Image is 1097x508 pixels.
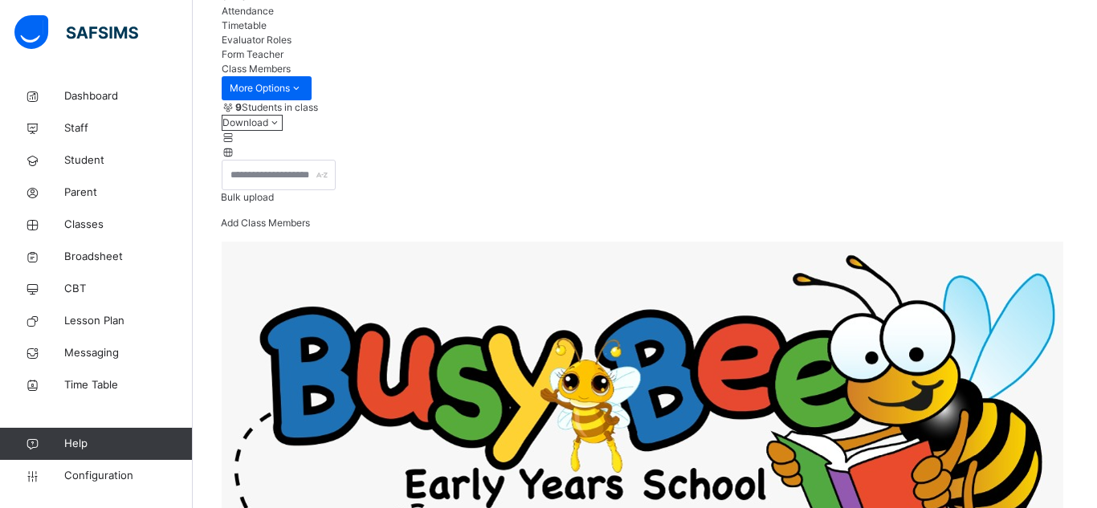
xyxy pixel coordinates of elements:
span: Bulk upload [221,191,274,203]
span: Class Members [222,63,291,75]
span: Timetable [222,19,267,31]
span: Help [64,436,192,452]
span: Students in class [235,100,318,115]
span: Time Table [64,377,193,393]
span: Broadsheet [64,249,193,265]
span: Staff [64,120,193,136]
span: Evaluator Roles [222,34,292,46]
span: Attendance [222,5,274,17]
span: Lesson Plan [64,313,193,329]
span: Form Teacher [222,48,283,60]
span: Dashboard [64,88,193,104]
span: Classes [64,217,193,233]
span: Add Class Members [221,217,310,229]
span: Download [222,116,268,128]
span: More Options [230,81,304,96]
span: CBT [64,281,193,297]
b: 9 [235,101,242,113]
span: Configuration [64,468,192,484]
img: safsims [14,15,138,49]
span: Parent [64,185,193,201]
span: Messaging [64,345,193,361]
span: Student [64,152,193,169]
